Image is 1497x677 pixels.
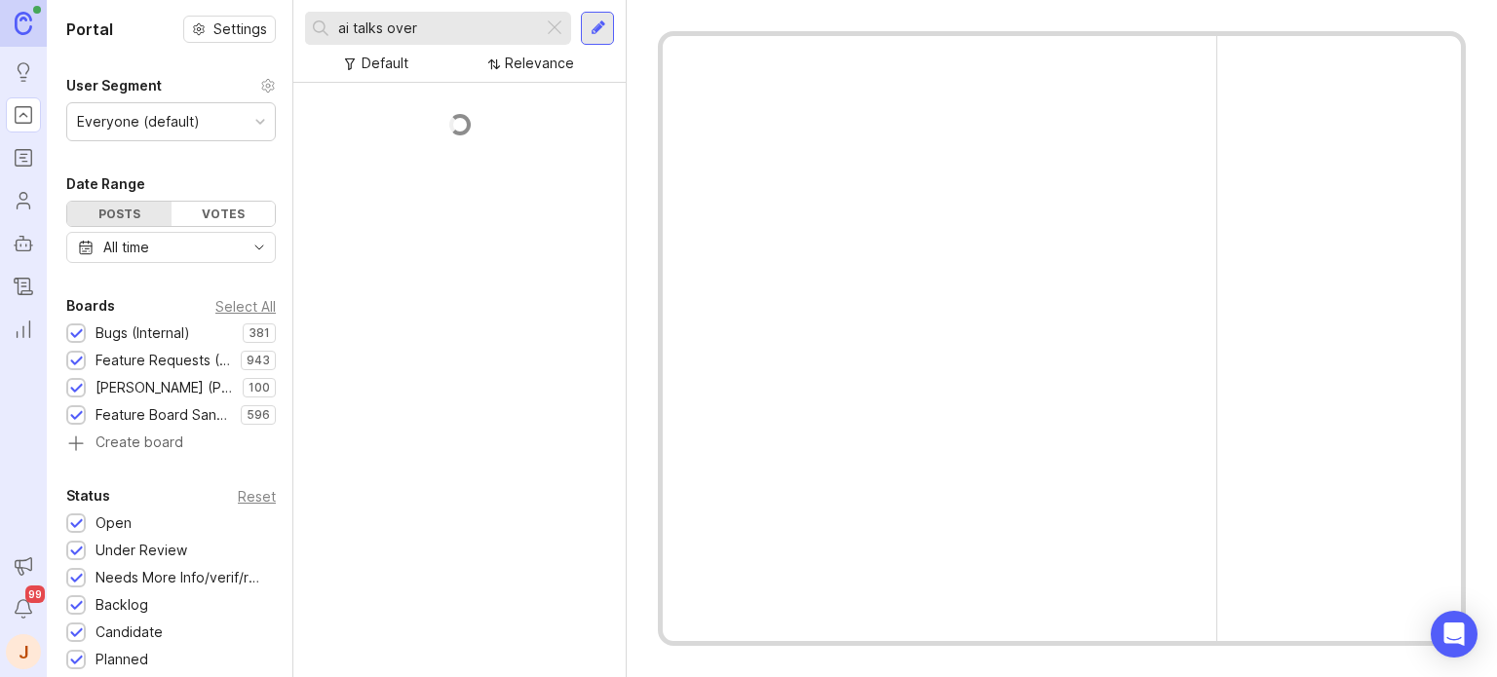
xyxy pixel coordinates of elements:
a: Portal [6,97,41,132]
div: Needs More Info/verif/repro [96,567,266,588]
button: Settings [183,16,276,43]
div: Relevance [505,53,574,74]
a: Roadmaps [6,140,41,175]
span: 99 [25,585,45,603]
div: Votes [172,202,276,226]
div: User Segment [66,74,162,97]
div: Feature Board Sandbox [DATE] [96,404,231,426]
svg: toggle icon [244,240,275,255]
p: 100 [249,380,270,395]
div: [PERSON_NAME] (Public) [96,377,233,398]
a: Autopilot [6,226,41,261]
a: Users [6,183,41,218]
button: Announcements [6,548,41,583]
div: Feature Requests (Internal) [96,350,231,371]
div: Boards [66,294,115,318]
div: Candidate [96,621,163,643]
button: J [6,634,41,669]
p: 943 [247,353,270,368]
div: Date Range [66,172,145,196]
div: Posts [67,202,172,226]
button: Notifications [6,591,41,626]
p: 381 [249,325,270,341]
input: Search... [338,18,535,39]
span: Settings [213,19,267,39]
div: Everyone (default) [77,111,200,132]
a: Reporting [6,312,41,347]
div: Default [362,53,408,74]
a: Ideas [6,55,41,90]
div: Reset [238,491,276,502]
div: Select All [215,301,276,312]
img: Canny Home [15,12,32,34]
a: Create board [66,435,276,453]
div: Open Intercom Messenger [1431,611,1478,658]
a: Changelog [6,269,41,304]
div: Planned [96,649,148,670]
div: Bugs (Internal) [96,322,190,344]
div: Open [96,512,132,534]
h1: Portal [66,18,113,41]
p: 596 [247,407,270,423]
div: Under Review [96,540,187,561]
div: Status [66,484,110,508]
div: Backlog [96,594,148,616]
div: All time [103,237,149,258]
